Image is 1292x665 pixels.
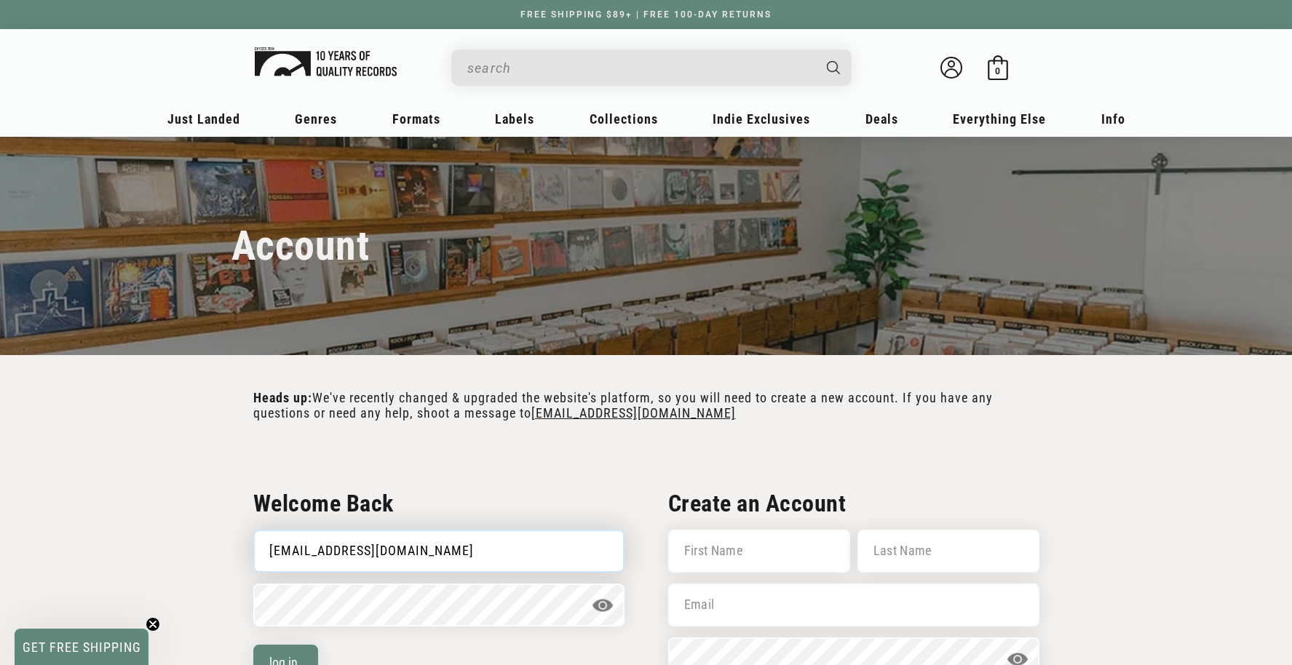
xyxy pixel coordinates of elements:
span: Just Landed [167,111,240,127]
p: We've recently changed & upgraded the website's platform, so you will need to create a new accoun... [253,390,1039,421]
strong: Heads up: [253,390,312,405]
span: 0 [995,65,1000,76]
span: Indie Exclusives [713,111,810,127]
span: Formats [392,111,440,127]
span: Labels [495,111,534,127]
a: FREE SHIPPING $89+ | FREE 100-DAY RETURNS [506,9,786,20]
input: Email Account [253,530,625,573]
button: Search [814,49,853,86]
div: Search [451,49,852,86]
input: Last Name [857,530,1039,573]
h2: Welcome Back [253,492,625,515]
span: Info [1101,111,1125,127]
input: First Name [668,530,850,573]
h1: Account [231,222,370,270]
img: Hover Logo [255,47,397,76]
span: Genres [295,111,337,127]
span: Collections [590,111,658,127]
div: GET FREE SHIPPINGClose teaser [15,629,148,665]
span: Deals [865,111,898,127]
input: When autocomplete results are available use up and down arrows to review and enter to select [467,53,812,83]
button: Close teaser [146,617,160,632]
span: GET FREE SHIPPING [23,640,141,655]
input: Email [668,584,1039,626]
a: [EMAIL_ADDRESS][DOMAIN_NAME] [531,406,736,421]
span: Everything Else [953,111,1046,127]
h2: Create an Account [668,492,1039,515]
